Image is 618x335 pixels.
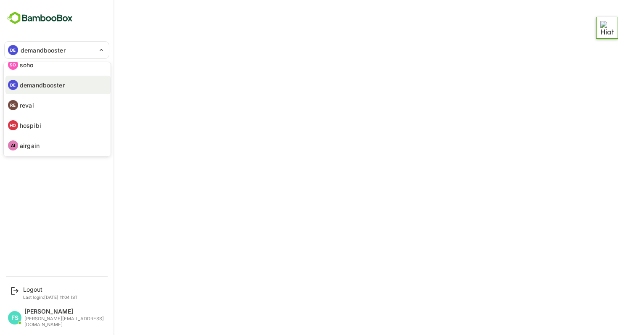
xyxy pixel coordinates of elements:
p: demandbooster [20,81,65,90]
img: Highperformr Logo [600,21,614,34]
div: HO [8,120,18,130]
div: DE [8,80,18,90]
div: RE [8,100,18,110]
div: SO [8,60,18,70]
div: AI [8,140,18,150]
p: hospibi [20,121,41,130]
p: soho [20,61,34,69]
p: airgain [20,141,40,150]
p: revai [20,101,34,110]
